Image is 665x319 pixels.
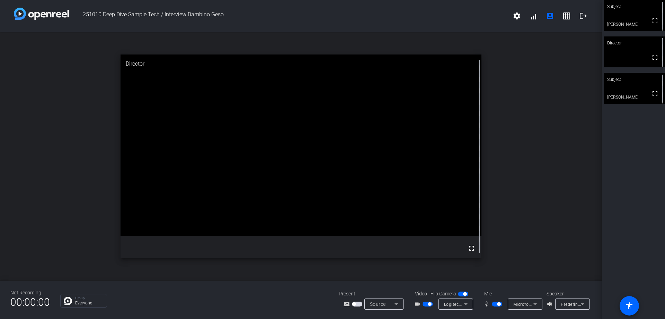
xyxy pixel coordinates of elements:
[651,90,659,98] mat-icon: fullscreen
[625,302,633,310] mat-icon: accessibility
[370,301,386,307] span: Source
[546,12,554,20] mat-icon: account_box
[604,73,665,86] div: Subject
[415,290,427,297] span: Video
[10,294,50,311] span: 00:00:00
[484,300,492,308] mat-icon: mic_none
[547,300,555,308] mat-icon: volume_up
[414,300,423,308] mat-icon: videocam_outline
[431,290,456,297] span: Flip Camera
[525,8,542,24] button: signal_cellular_alt
[651,53,659,61] mat-icon: fullscreen
[121,54,482,73] div: Director
[339,290,408,297] div: Present
[651,17,659,25] mat-icon: fullscreen
[513,12,521,20] mat-icon: settings
[513,301,602,307] span: Microfono (HD Webcam C525) (046d:0826)
[344,300,352,308] mat-icon: screen_share_outline
[64,297,72,305] img: Chat Icon
[14,8,69,20] img: white-gradient.svg
[75,296,103,300] p: Group
[604,36,665,50] div: Director
[75,301,103,305] p: Everyone
[444,301,526,307] span: Logitech HD Webcam C525 (046d:0826)
[562,12,571,20] mat-icon: grid_on
[547,290,588,297] div: Speaker
[10,289,50,296] div: Not Recording
[467,244,476,252] mat-icon: fullscreen
[69,8,508,24] span: 251010 Deep Dive Sample Tech / Interview Bambino Geso
[579,12,587,20] mat-icon: logout
[477,290,547,297] div: Mic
